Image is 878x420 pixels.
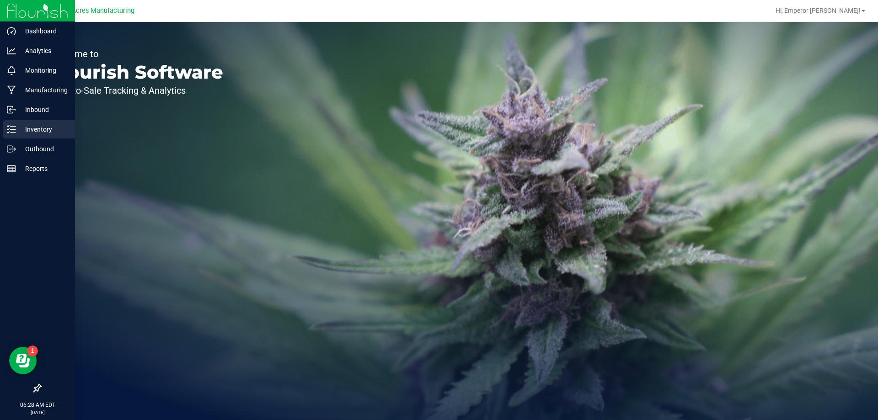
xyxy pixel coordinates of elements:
[16,163,71,174] p: Reports
[49,86,223,95] p: Seed-to-Sale Tracking & Analytics
[16,124,71,135] p: Inventory
[7,125,16,134] inline-svg: Inventory
[52,7,134,15] span: Green Acres Manufacturing
[16,104,71,115] p: Inbound
[776,7,861,14] span: Hi, Emperor [PERSON_NAME]!
[16,144,71,154] p: Outbound
[49,49,223,58] p: Welcome to
[16,45,71,56] p: Analytics
[4,401,71,409] p: 06:28 AM EDT
[7,164,16,173] inline-svg: Reports
[16,85,71,96] p: Manufacturing
[27,346,38,356] iframe: Resource center unread badge
[7,27,16,36] inline-svg: Dashboard
[9,347,37,374] iframe: Resource center
[4,409,71,416] p: [DATE]
[7,66,16,75] inline-svg: Monitoring
[16,65,71,76] p: Monitoring
[16,26,71,37] p: Dashboard
[49,63,223,81] p: Flourish Software
[7,144,16,154] inline-svg: Outbound
[7,85,16,95] inline-svg: Manufacturing
[7,46,16,55] inline-svg: Analytics
[7,105,16,114] inline-svg: Inbound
